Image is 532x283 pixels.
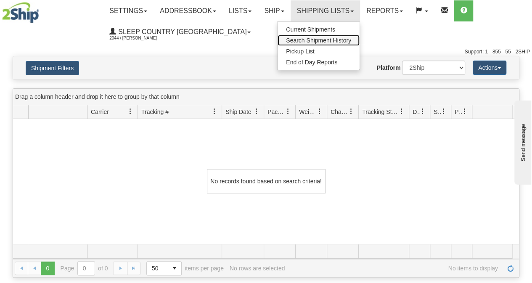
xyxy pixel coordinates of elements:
span: Tracking # [141,108,169,116]
a: Pickup List [278,46,360,57]
span: Sleep Country [GEOGRAPHIC_DATA] [116,28,246,35]
a: Settings [103,0,154,21]
a: Search Shipment History [278,35,360,46]
div: Support: 1 - 855 - 55 - 2SHIP [2,48,530,56]
span: End of Day Reports [286,59,337,66]
a: Delivery Status filter column settings [416,104,430,119]
span: Delivery Status [413,108,420,116]
a: End of Day Reports [278,57,360,68]
span: Pickup Status [455,108,462,116]
div: No records found based on search criteria! [207,169,326,193]
span: 2044 / [PERSON_NAME] [109,34,172,42]
span: Page 0 [41,262,54,275]
span: Weight [299,108,317,116]
a: Tracking # filter column settings [207,104,222,119]
a: Shipping lists [291,0,360,21]
a: Refresh [504,262,517,275]
span: Shipment Issues [434,108,441,116]
div: Send message [6,7,78,13]
span: Page of 0 [61,261,108,275]
span: Carrier [91,108,109,116]
div: No rows are selected [230,265,285,272]
span: Tracking Status [362,108,399,116]
a: Ship [258,0,290,21]
div: grid grouping header [13,89,519,105]
a: Lists [222,0,258,21]
a: Ship Date filter column settings [249,104,264,119]
a: Pickup Status filter column settings [458,104,472,119]
span: select [168,262,181,275]
img: logo2044.jpg [2,2,39,23]
a: Addressbook [154,0,222,21]
a: Charge filter column settings [344,104,358,119]
a: Current Shipments [278,24,360,35]
span: Search Shipment History [286,37,351,44]
span: Ship Date [225,108,251,116]
button: Actions [473,61,506,75]
a: Reports [360,0,409,21]
button: Shipment Filters [26,61,79,75]
span: Packages [267,108,285,116]
span: 50 [152,264,163,272]
label: Platform [377,63,401,72]
a: Packages filter column settings [281,104,295,119]
a: Carrier filter column settings [123,104,138,119]
a: Shipment Issues filter column settings [437,104,451,119]
span: Current Shipments [286,26,335,33]
span: No items to display [291,265,498,272]
iframe: chat widget [513,98,531,184]
span: Charge [331,108,348,116]
a: Tracking Status filter column settings [394,104,409,119]
a: Sleep Country [GEOGRAPHIC_DATA] 2044 / [PERSON_NAME] [103,21,257,42]
span: Pickup List [286,48,315,55]
span: items per page [146,261,224,275]
a: Weight filter column settings [312,104,327,119]
span: Page sizes drop down [146,261,182,275]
